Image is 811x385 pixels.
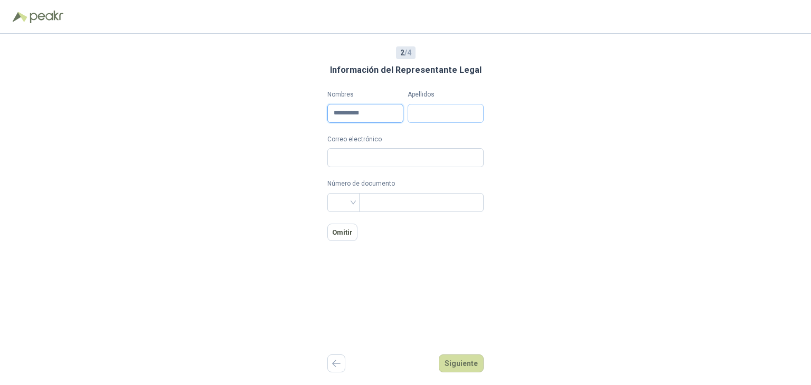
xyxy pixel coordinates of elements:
[327,134,484,145] label: Correo electrónico
[327,224,357,241] button: Omitir
[408,90,484,100] label: Apellidos
[439,354,484,372] button: Siguiente
[13,12,27,22] img: Logo
[327,90,403,100] label: Nombres
[400,49,404,57] b: 2
[30,11,63,23] img: Peakr
[400,47,411,59] span: / 4
[330,63,482,77] h3: Información del Representante Legal
[327,179,484,189] p: Número de documento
